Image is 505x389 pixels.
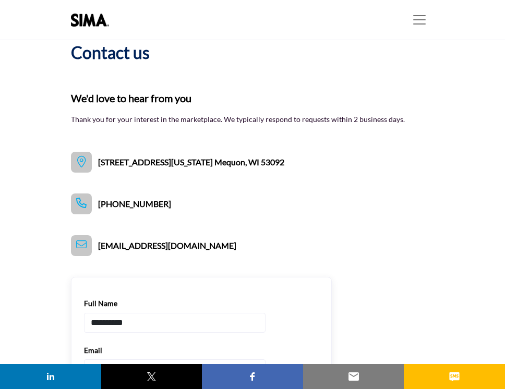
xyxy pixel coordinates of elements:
img: Site Logo [71,14,114,27]
img: email sharing button [347,370,360,383]
label: Full Name [84,298,117,309]
img: linkedin sharing button [44,370,57,383]
span: [STREET_ADDRESS][US_STATE] Mequon, WI 53092 [98,156,284,168]
span: [EMAIL_ADDRESS][DOMAIN_NAME] [98,239,236,252]
button: Toggle navigation [405,9,434,30]
img: sms sharing button [448,370,461,383]
b: We'd love to hear from you [71,90,191,106]
img: twitter sharing button [145,370,158,383]
label: Email [84,345,102,356]
span: [PHONE_NUMBER] [98,198,171,210]
img: facebook sharing button [246,370,259,383]
p: Thank you for your interest in the marketplace. We typically respond to requests within 2 busines... [71,114,405,125]
h2: Contact us [71,40,150,65]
